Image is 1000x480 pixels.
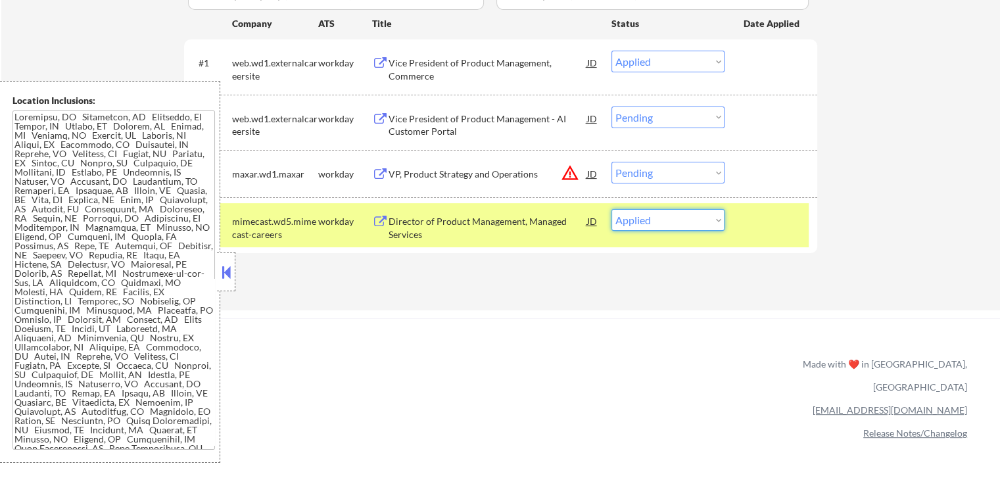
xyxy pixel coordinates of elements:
div: workday [318,215,372,228]
div: Title [372,17,599,30]
div: JD [586,162,599,185]
button: warning_amber [561,164,579,182]
div: Vice President of Product Management, Commerce [389,57,587,82]
div: #1 [199,57,222,70]
div: workday [318,168,372,181]
div: ATS [318,17,372,30]
div: Company [232,17,318,30]
div: JD [586,51,599,74]
div: workday [318,57,372,70]
div: Location Inclusions: [12,94,215,107]
div: web.wd1.externalcareersite [232,112,318,138]
div: workday [318,112,372,126]
div: web.wd1.externalcareersite [232,57,318,82]
a: Refer & earn free applications 👯‍♀️ [26,371,528,385]
div: JD [586,107,599,130]
div: Date Applied [744,17,801,30]
a: Release Notes/Changelog [863,427,967,439]
div: Vice President of Product Management - AI Customer Portal [389,112,587,138]
div: JD [586,209,599,233]
a: [EMAIL_ADDRESS][DOMAIN_NAME] [813,404,967,416]
div: maxar.wd1.maxar [232,168,318,181]
div: Made with ❤️ in [GEOGRAPHIC_DATA], [GEOGRAPHIC_DATA] [798,352,967,398]
div: Director of Product Management, Managed Services [389,215,587,241]
div: Status [611,11,725,35]
div: mimecast.wd5.mimecast-careers [232,215,318,241]
div: VP, Product Strategy and Operations [389,168,587,181]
